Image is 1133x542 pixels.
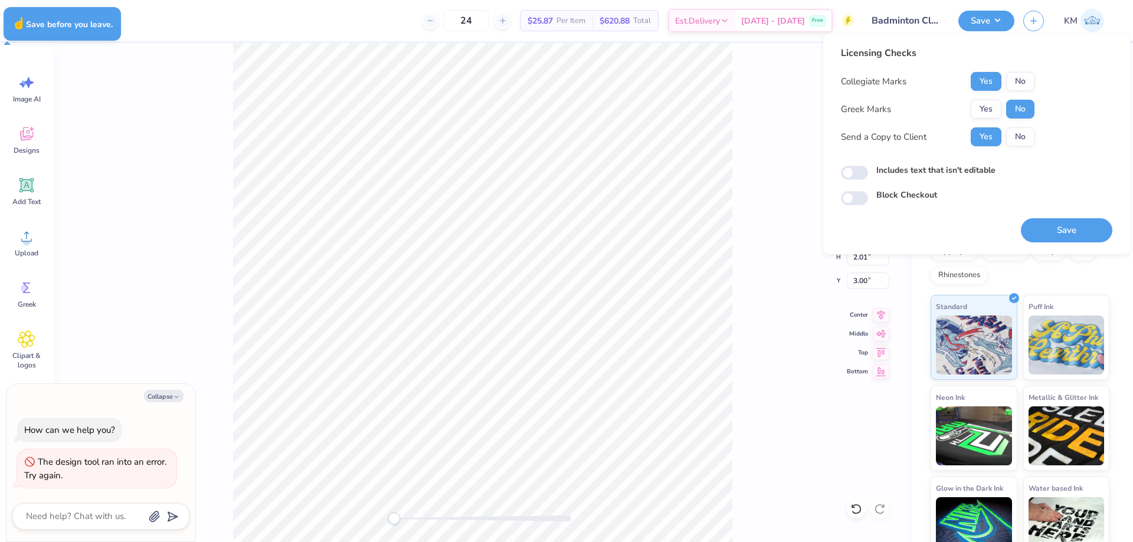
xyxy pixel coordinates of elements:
[24,456,166,481] div: The design tool ran into an error. Try again.
[1006,100,1034,119] button: No
[958,11,1014,31] button: Save
[847,367,868,376] span: Bottom
[863,9,949,32] input: Untitled Design
[1080,9,1104,32] img: Karl Michael Narciza
[1029,391,1098,403] span: Metallic & Glitter Ink
[18,300,36,309] span: Greek
[1029,482,1083,494] span: Water based Ink
[7,351,46,370] span: Clipart & logos
[388,513,400,524] div: Accessibility label
[741,15,805,27] span: [DATE] - [DATE]
[1059,9,1109,32] a: KM
[841,130,926,144] div: Send a Copy to Client
[15,248,38,258] span: Upload
[13,94,41,104] span: Image AI
[876,164,996,176] label: Includes text that isn't editable
[14,146,40,155] span: Designs
[931,267,988,284] div: Rhinestones
[1029,406,1105,465] img: Metallic & Glitter Ink
[528,15,553,27] span: $25.87
[847,310,868,320] span: Center
[841,75,906,88] div: Collegiate Marks
[847,329,868,339] span: Middle
[1021,218,1112,242] button: Save
[971,72,1001,91] button: Yes
[1029,316,1105,375] img: Puff Ink
[1064,14,1078,28] span: KM
[936,482,1003,494] span: Glow in the Dark Ink
[812,17,823,25] span: Free
[1006,72,1034,91] button: No
[675,15,720,27] span: Est. Delivery
[936,316,1012,375] img: Standard
[633,15,651,27] span: Total
[1029,300,1053,313] span: Puff Ink
[556,15,585,27] span: Per Item
[971,100,1001,119] button: Yes
[847,348,868,357] span: Top
[936,300,967,313] span: Standard
[600,15,630,27] span: $620.88
[936,406,1012,465] img: Neon Ink
[971,127,1001,146] button: Yes
[144,390,184,402] button: Collapse
[936,391,965,403] span: Neon Ink
[1006,127,1034,146] button: No
[12,197,41,206] span: Add Text
[443,10,489,31] input: – –
[876,189,937,201] label: Block Checkout
[24,424,115,436] div: How can we help you?
[841,103,891,116] div: Greek Marks
[841,46,1034,60] div: Licensing Checks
